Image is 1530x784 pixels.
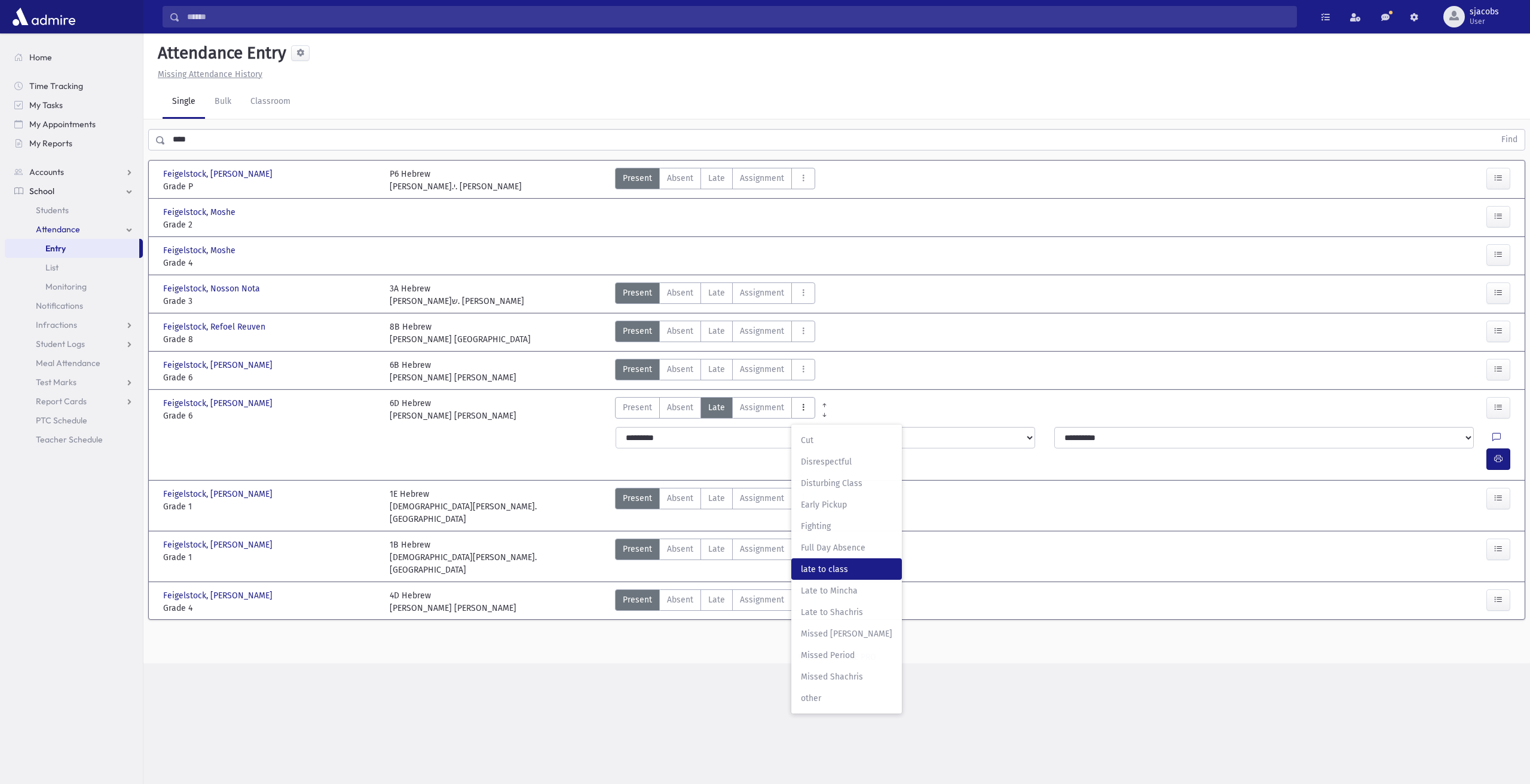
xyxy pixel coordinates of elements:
[801,477,892,490] span: Disturbing Class
[740,287,784,299] span: Assignment
[390,488,604,525] div: 1E Hebrew [DEMOGRAPHIC_DATA][PERSON_NAME]. [GEOGRAPHIC_DATA]
[36,205,69,216] span: Students
[205,85,241,119] a: Bulk
[153,43,286,63] h5: Attendance Entry
[801,649,892,662] span: Missed Period
[5,239,139,258] a: Entry
[5,115,143,134] a: My Appointments
[1470,17,1499,26] span: User
[36,415,87,426] span: PTC Schedule
[615,321,815,346] div: AttTypes
[163,180,378,193] span: Grade P
[708,492,725,505] span: Late
[740,401,784,414] span: Assignment
[623,325,652,337] span: Present
[163,602,378,614] span: Grade 4
[390,359,516,384] div: 6B Hebrew [PERSON_NAME] [PERSON_NAME]
[36,396,87,407] span: Report Cards
[390,397,516,422] div: 6D Hebrew [PERSON_NAME] [PERSON_NAME]
[29,119,96,130] span: My Appointments
[163,488,275,500] span: Feigelstock, [PERSON_NAME]
[5,220,143,239] a: Attendance
[153,69,262,79] a: Missing Attendance History
[708,363,725,376] span: Late
[623,363,652,376] span: Present
[29,100,63,110] span: My Tasks
[615,397,815,422] div: AttTypes
[163,219,378,231] span: Grade 2
[5,334,143,353] a: Student Logs
[623,492,652,505] span: Present
[5,182,143,201] a: School
[36,224,80,235] span: Attendance
[667,492,693,505] span: Absent
[708,594,725,606] span: Late
[36,358,100,368] span: Meal Attendance
[801,585,892,597] span: Late to Mincha
[180,6,1296,27] input: Search
[708,401,725,414] span: Late
[163,397,275,410] span: Feigelstock, [PERSON_NAME]
[163,551,378,564] span: Grade 1
[29,81,83,91] span: Time Tracking
[740,492,784,505] span: Assignment
[801,628,892,640] span: Missed [PERSON_NAME]
[740,325,784,337] span: Assignment
[36,434,103,445] span: Teacher Schedule
[740,172,784,185] span: Assignment
[163,206,238,219] span: Feigelstock, Moshe
[163,651,1511,663] div: © 2025 -
[5,134,143,153] a: My Reports
[163,359,275,371] span: Feigelstock, [PERSON_NAME]
[5,162,143,182] a: Accounts
[5,76,143,96] a: Time Tracking
[801,563,892,576] span: late to class
[708,287,725,299] span: Late
[623,172,652,185] span: Present
[801,542,892,554] span: Full Day Absence
[708,325,725,337] span: Late
[1470,7,1499,17] span: sjacobs
[801,692,892,705] span: other
[5,315,143,334] a: Infractions
[801,606,892,619] span: Late to Shachris
[615,359,815,384] div: AttTypes
[5,353,143,373] a: Meal Attendance
[667,363,693,376] span: Absent
[390,321,531,346] div: 8B Hebrew [PERSON_NAME] [GEOGRAPHIC_DATA]
[5,201,143,220] a: Students
[36,339,85,349] span: Student Logs
[241,85,300,119] a: Classroom
[158,69,262,79] u: Missing Attendance History
[667,401,693,414] span: Absent
[163,410,378,422] span: Grade 6
[667,325,693,337] span: Absent
[615,168,815,193] div: AttTypes
[708,172,725,185] span: Late
[801,456,892,468] span: Disrespectful
[5,277,143,296] a: Monitoring
[5,430,143,449] a: Teacher Schedule
[163,321,268,333] span: Feigelstock, Refoel Reuven
[390,589,516,614] div: 4D Hebrew [PERSON_NAME] [PERSON_NAME]
[5,258,143,277] a: List
[163,333,378,346] span: Grade 8
[801,520,892,533] span: Fighting
[390,282,524,308] div: 3A Hebrew [PERSON_NAME]ש. [PERSON_NAME]
[667,287,693,299] span: Absent
[667,543,693,555] span: Absent
[5,96,143,115] a: My Tasks
[740,363,784,376] span: Assignment
[615,539,815,576] div: AttTypes
[163,85,205,119] a: Single
[5,392,143,411] a: Report Cards
[29,167,64,177] span: Accounts
[615,282,815,308] div: AttTypes
[45,243,66,254] span: Entry
[163,244,238,257] span: Feigelstock, Moshe
[10,5,78,29] img: AdmirePro
[163,282,262,295] span: Feigelstock, Nosson Nota
[36,377,76,388] span: Test Marks
[36,319,77,330] span: Infractions
[623,594,652,606] span: Present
